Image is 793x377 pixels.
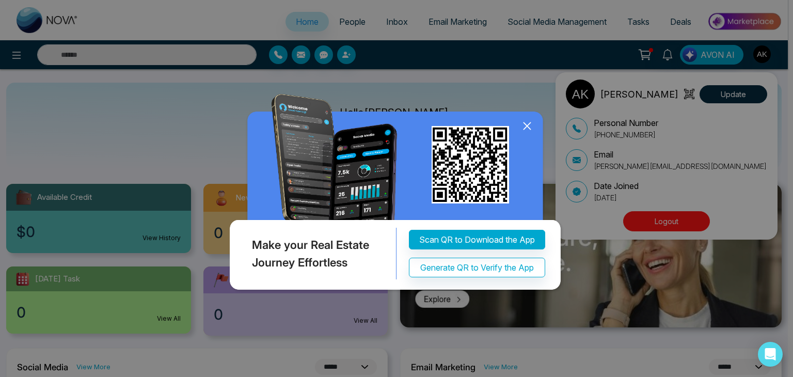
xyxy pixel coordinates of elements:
[409,258,545,278] button: Generate QR to Verify the App
[409,230,545,250] button: Scan QR to Download the App
[227,94,566,295] img: QRModal
[758,342,783,367] div: Open Intercom Messenger
[432,126,509,203] img: qr_for_download_app.png
[227,228,396,280] div: Make your Real Estate Journey Effortless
